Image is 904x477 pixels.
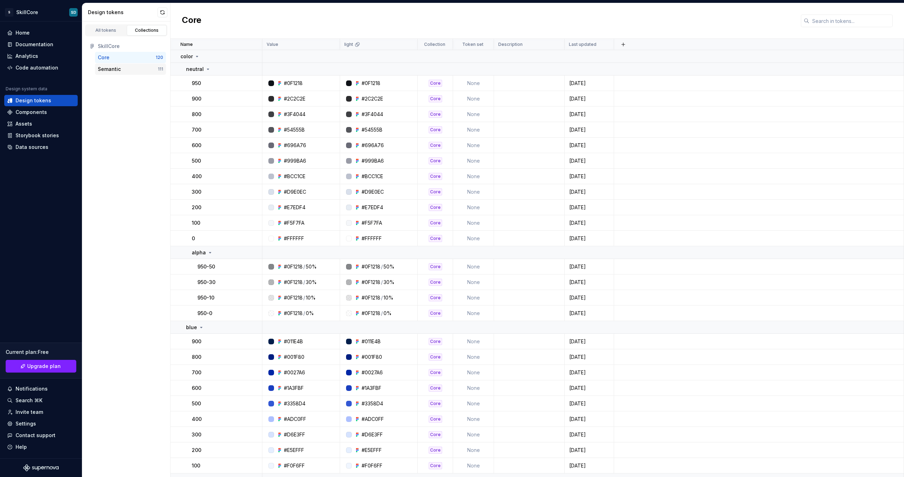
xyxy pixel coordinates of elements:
a: Storybook stories [4,130,78,141]
div: Core [429,310,442,317]
div: [DATE] [565,142,613,149]
p: neutral [186,66,204,73]
div: Home [16,29,30,36]
div: #0F1218 [362,80,380,87]
div: SkillCore [98,43,163,50]
div: 30% [306,279,317,286]
div: Core [429,416,442,423]
td: None [453,200,494,215]
div: 0% [383,310,392,317]
div: Core [98,54,109,61]
div: #0F1218 [284,294,303,301]
div: SD [71,10,76,15]
td: None [453,427,494,442]
div: Help [16,443,27,451]
div: 50% [306,263,317,270]
div: #0F1218 [362,294,380,301]
div: #1A3FBF [284,385,304,392]
div: #0027A6 [284,369,305,376]
td: None [453,153,494,169]
a: Upgrade plan [6,360,76,373]
div: Core [429,219,442,227]
td: None [453,76,494,91]
div: Core [429,263,442,270]
p: 500 [192,157,201,164]
div: [DATE] [565,354,613,361]
div: #D9E0EC [284,188,306,195]
p: 100 [192,219,200,227]
div: / [303,310,305,317]
button: Semantic111 [95,64,166,75]
div: / [303,294,305,301]
div: Core [429,279,442,286]
div: / [381,310,383,317]
div: Design system data [6,86,47,92]
div: [DATE] [565,447,613,454]
div: Core [429,204,442,211]
div: [DATE] [565,95,613,102]
div: Core [429,173,442,180]
div: #3F4044 [284,111,305,118]
div: 50% [383,263,394,270]
p: Collection [424,42,445,47]
div: #D6E3FF [362,431,383,438]
div: #FFFFFF [362,235,382,242]
h2: Core [182,14,201,27]
div: #696A76 [362,142,384,149]
div: #E5EFFF [362,447,382,454]
div: / [381,263,383,270]
div: Core [429,369,442,376]
p: 950 [192,80,201,87]
div: [DATE] [565,294,613,301]
div: 120 [156,55,163,60]
svg: Supernova Logo [23,464,59,471]
div: Current plan : Free [6,349,76,356]
div: Core [429,235,442,242]
div: #2C2C2E [284,95,305,102]
div: Core [429,385,442,392]
a: Settings [4,418,78,429]
div: Core [429,354,442,361]
div: #011E4B [284,338,303,345]
div: #E5EFFF [284,447,304,454]
div: #0027A6 [362,369,383,376]
div: Invite team [16,409,43,416]
div: #0F1218 [284,263,303,270]
div: [DATE] [565,111,613,118]
div: / [303,279,305,286]
div: Core [429,142,442,149]
td: None [453,349,494,365]
div: Notifications [16,385,48,392]
div: #001F80 [362,354,382,361]
button: Help [4,441,78,453]
div: Storybook stories [16,132,59,139]
td: None [453,215,494,231]
div: #0F1218 [284,80,303,87]
div: #2C2C2E [362,95,383,102]
div: #E7EDF4 [284,204,305,211]
div: #0F1218 [284,279,303,286]
div: 0% [306,310,314,317]
td: None [453,458,494,473]
p: 400 [192,173,202,180]
td: None [453,259,494,274]
div: Code automation [16,64,58,71]
a: Analytics [4,50,78,62]
p: light [344,42,353,47]
a: Core120 [95,52,166,63]
span: Upgrade plan [27,363,61,370]
p: 200 [192,204,201,211]
p: 950-0 [197,310,212,317]
td: None [453,122,494,138]
div: SkillCore [16,9,38,16]
div: #999BA6 [362,157,384,164]
div: Core [429,447,442,454]
p: 200 [192,447,201,454]
div: 111 [158,66,163,72]
p: blue [186,324,197,331]
div: Search ⌘K [16,397,42,404]
div: Core [429,462,442,469]
div: #D9E0EC [362,188,384,195]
